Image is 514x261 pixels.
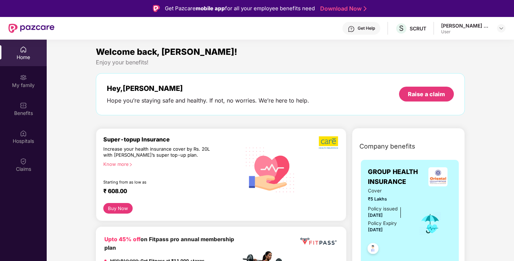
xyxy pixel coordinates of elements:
[408,90,445,98] div: Raise a claim
[196,5,225,12] strong: mobile app
[364,241,382,258] img: svg+xml;base64,PHN2ZyB4bWxucz0iaHR0cDovL3d3dy53My5vcmcvMjAwMC9zdmciIHdpZHRoPSI0OC45NDMiIGhlaWdodD...
[359,141,415,151] span: Company benefits
[319,136,339,149] img: b5dec4f62d2307b9de63beb79f102df3.png
[20,158,27,165] img: svg+xml;base64,PHN2ZyBpZD0iQ2xhaW0iIHhtbG5zPSJodHRwOi8vd3d3LnczLm9yZy8yMDAwL3N2ZyIgd2lkdGg9IjIwIi...
[364,5,366,12] img: Stroke
[368,196,409,202] span: ₹5 Lakhs
[103,203,133,214] button: Buy Now
[441,29,491,35] div: User
[107,84,309,93] div: Hey, [PERSON_NAME]
[107,97,309,104] div: Hope you’re staying safe and healthy. If not, no worries. We’re here to help.
[103,136,241,143] div: Super-topup Insurance
[368,220,397,227] div: Policy Expiry
[103,180,211,185] div: Starting from as low as
[320,5,364,12] a: Download Now
[299,235,338,247] img: fppp.png
[103,187,234,196] div: ₹ 608.00
[419,212,442,235] img: icon
[368,205,398,213] div: Policy issued
[104,236,140,243] b: Upto 45% off
[165,4,315,13] div: Get Pazcare for all your employee benefits need
[8,24,54,33] img: New Pazcare Logo
[368,213,383,218] span: [DATE]
[20,74,27,81] img: svg+xml;base64,PHN2ZyB3aWR0aD0iMjAiIGhlaWdodD0iMjAiIHZpZXdCb3g9IjAgMCAyMCAyMCIgZmlsbD0ibm9uZSIgeG...
[103,146,210,158] div: Increase your health insurance cover by Rs. 20L with [PERSON_NAME]’s super top-up plan.
[428,167,447,186] img: insurerLogo
[103,161,237,166] div: Know more
[348,25,355,33] img: svg+xml;base64,PHN2ZyBpZD0iSGVscC0zMngzMiIgeG1sbnM9Imh0dHA6Ly93d3cudzMub3JnLzIwMDAvc3ZnIiB3aWR0aD...
[104,236,234,251] b: on Fitpass pro annual membership plan
[368,187,409,195] span: Cover
[399,24,404,33] span: S
[441,22,491,29] div: [PERSON_NAME] M R
[368,227,383,232] span: [DATE]
[20,102,27,109] img: svg+xml;base64,PHN2ZyBpZD0iQmVuZWZpdHMiIHhtbG5zPSJodHRwOi8vd3d3LnczLm9yZy8yMDAwL3N2ZyIgd2lkdGg9Ij...
[20,46,27,53] img: svg+xml;base64,PHN2ZyBpZD0iSG9tZSIgeG1sbnM9Imh0dHA6Ly93d3cudzMub3JnLzIwMDAvc3ZnIiB3aWR0aD0iMjAiIG...
[20,130,27,137] img: svg+xml;base64,PHN2ZyBpZD0iSG9zcGl0YWxzIiB4bWxucz0iaHR0cDovL3d3dy53My5vcmcvMjAwMC9zdmciIHdpZHRoPS...
[241,139,300,199] img: svg+xml;base64,PHN2ZyB4bWxucz0iaHR0cDovL3d3dy53My5vcmcvMjAwMC9zdmciIHhtbG5zOnhsaW5rPSJodHRwOi8vd3...
[498,25,504,31] img: svg+xml;base64,PHN2ZyBpZD0iRHJvcGRvd24tMzJ4MzIiIHhtbG5zPSJodHRwOi8vd3d3LnczLm9yZy8yMDAwL3N2ZyIgd2...
[410,25,426,32] div: SCRUT
[129,163,133,167] span: right
[368,167,424,187] span: GROUP HEALTH INSURANCE
[153,5,160,12] img: Logo
[358,25,375,31] div: Get Help
[96,59,464,66] div: Enjoy your benefits!
[96,47,237,57] span: Welcome back, [PERSON_NAME]!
